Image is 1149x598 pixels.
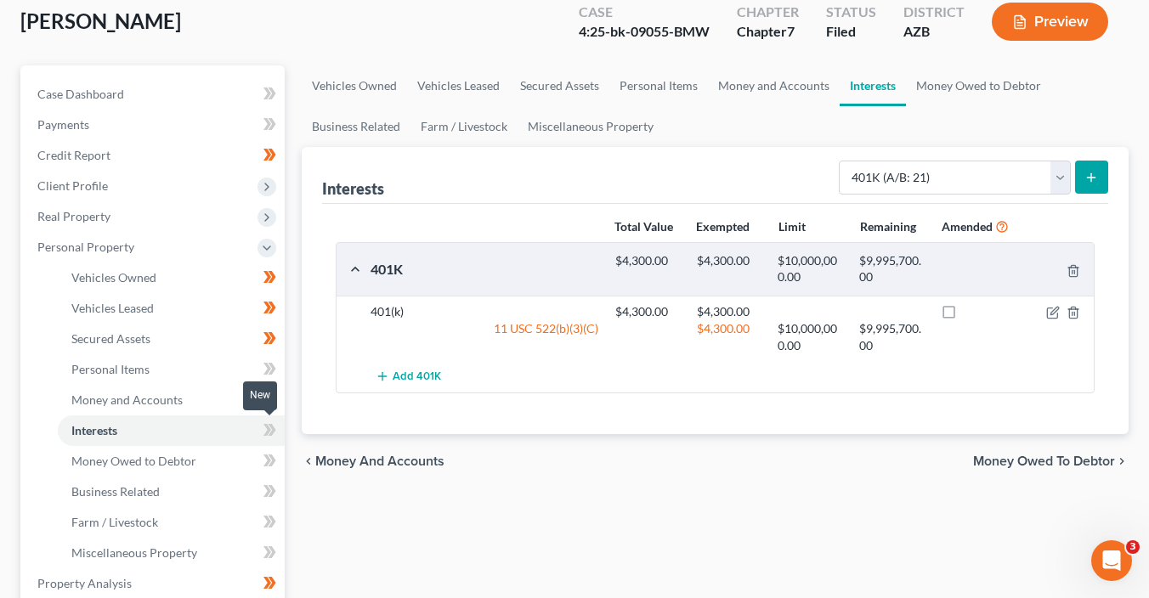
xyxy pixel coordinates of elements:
[302,106,410,147] a: Business Related
[71,454,196,468] span: Money Owed to Debtor
[840,65,906,106] a: Interests
[37,240,134,254] span: Personal Property
[407,65,510,106] a: Vehicles Leased
[826,22,876,42] div: Filed
[903,3,965,22] div: District
[24,110,285,140] a: Payments
[609,65,708,106] a: Personal Items
[942,219,993,234] strong: Amended
[37,209,110,223] span: Real Property
[302,454,444,468] button: chevron_left Money and Accounts
[302,65,407,106] a: Vehicles Owned
[860,219,916,234] strong: Remaining
[696,219,750,234] strong: Exempted
[851,253,932,285] div: $9,995,700.00
[708,65,840,106] a: Money and Accounts
[243,381,277,409] div: New
[71,270,156,285] span: Vehicles Owned
[58,262,285,293] a: Vehicles Owned
[410,106,518,147] a: Farm / Livestock
[518,106,664,147] a: Miscellaneous Property
[769,253,851,285] div: $10,000,000.00
[579,3,710,22] div: Case
[58,293,285,324] a: Vehicles Leased
[58,507,285,538] a: Farm / Livestock
[688,320,770,354] div: $4,300.00
[973,454,1129,468] button: Money Owed to Debtor chevron_right
[71,331,150,346] span: Secured Assets
[992,3,1108,41] button: Preview
[362,260,607,278] div: 401K
[614,219,673,234] strong: Total Value
[37,117,89,132] span: Payments
[1115,454,1129,468] i: chevron_right
[322,178,384,199] div: Interests
[71,484,160,499] span: Business Related
[737,22,799,42] div: Chapter
[362,320,607,354] div: 11 USC 522(b)(3)(C)
[688,303,770,320] div: $4,300.00
[851,320,932,354] div: $9,995,700.00
[607,253,688,285] div: $4,300.00
[71,515,158,529] span: Farm / Livestock
[58,354,285,385] a: Personal Items
[58,538,285,568] a: Miscellaneous Property
[37,148,110,162] span: Credit Report
[302,454,315,468] i: chevron_left
[71,423,117,437] span: Interests
[1126,540,1140,554] span: 3
[315,454,444,468] span: Money and Accounts
[510,65,609,106] a: Secured Assets
[973,454,1115,468] span: Money Owed to Debtor
[362,303,607,320] div: 401(k)
[607,303,688,320] div: $4,300.00
[24,140,285,171] a: Credit Report
[787,23,795,39] span: 7
[778,219,806,234] strong: Limit
[579,22,710,42] div: 4:25-bk-09055-BMW
[826,3,876,22] div: Status
[24,79,285,110] a: Case Dashboard
[71,362,150,376] span: Personal Items
[58,415,285,446] a: Interests
[393,370,441,384] span: Add 401K
[371,361,445,392] button: Add 401K
[58,385,285,415] a: Money and Accounts
[58,324,285,354] a: Secured Assets
[37,178,108,193] span: Client Profile
[37,576,132,590] span: Property Analysis
[20,8,181,33] span: [PERSON_NAME]
[71,392,183,407] span: Money and Accounts
[737,3,799,22] div: Chapter
[688,253,770,285] div: $4,300.00
[903,22,965,42] div: AZB
[769,320,851,354] div: $10,000,000.00
[37,87,124,101] span: Case Dashboard
[71,545,197,560] span: Miscellaneous Property
[1091,540,1132,581] iframe: Intercom live chat
[58,446,285,477] a: Money Owed to Debtor
[58,477,285,507] a: Business Related
[906,65,1051,106] a: Money Owed to Debtor
[71,301,154,315] span: Vehicles Leased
